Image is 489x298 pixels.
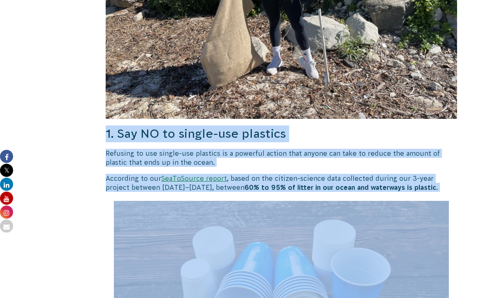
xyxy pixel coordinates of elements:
p: According to our , based on the citizen-science data collected during our 3-year project between ... [106,174,457,193]
a: SeaToSource report [161,175,227,182]
h3: 1. Say NO to single-use plastics [106,126,457,143]
strong: 95% of litter in our ocean and waterways is plastic [271,184,436,191]
strong: 60% to [244,184,269,191]
p: Refusing to use single-use plastics is a powerful action that anyone can take to reduce the amoun... [106,149,457,168]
